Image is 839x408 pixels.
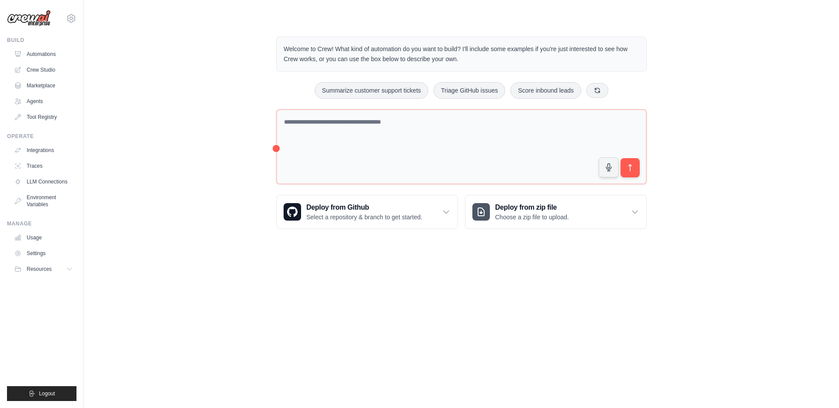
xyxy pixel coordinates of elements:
span: Logout [39,390,55,397]
a: Traces [10,159,76,173]
button: Logout [7,386,76,401]
button: Summarize customer support tickets [315,82,428,99]
span: Resources [27,266,52,273]
a: LLM Connections [10,175,76,189]
a: Marketplace [10,79,76,93]
a: Settings [10,246,76,260]
div: Operate [7,133,76,140]
a: Crew Studio [10,63,76,77]
div: Build [7,37,76,44]
h3: Deploy from Github [306,202,422,213]
button: Triage GitHub issues [433,82,505,99]
a: Usage [10,231,76,245]
img: Logo [7,10,51,27]
a: Environment Variables [10,190,76,211]
a: Agents [10,94,76,108]
p: Welcome to Crew! What kind of automation do you want to build? I'll include some examples if you'... [284,44,639,64]
a: Automations [10,47,76,61]
h3: Deploy from zip file [495,202,569,213]
div: Manage [7,220,76,227]
button: Score inbound leads [510,82,581,99]
a: Integrations [10,143,76,157]
a: Tool Registry [10,110,76,124]
p: Choose a zip file to upload. [495,213,569,221]
button: Resources [10,262,76,276]
p: Select a repository & branch to get started. [306,213,422,221]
